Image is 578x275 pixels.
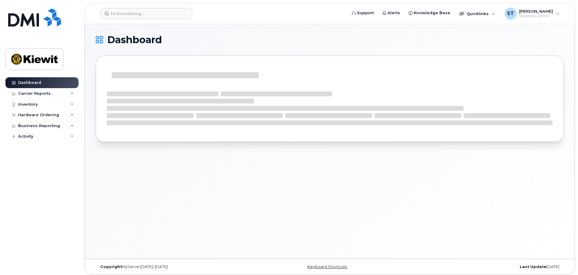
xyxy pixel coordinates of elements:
strong: Copyright [100,264,122,269]
div: [DATE] [408,264,564,269]
a: Keyboard Shortcuts [307,264,347,269]
strong: Last Update [520,264,546,269]
span: Dashboard [107,35,162,44]
div: MyServe [DATE]–[DATE] [96,264,252,269]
